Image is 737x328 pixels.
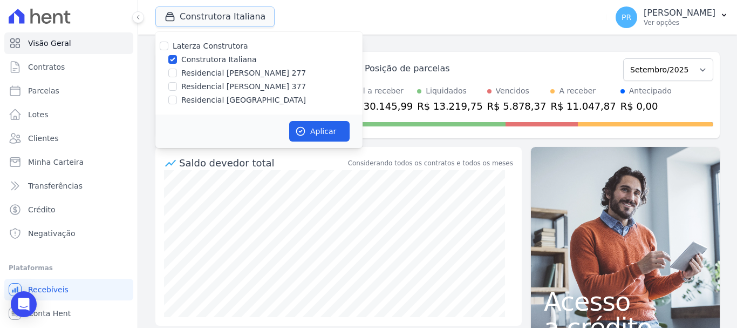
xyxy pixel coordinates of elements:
[644,18,715,27] p: Ver opções
[181,54,256,65] label: Construtora Italiana
[155,6,275,27] button: Construtora Italiana
[426,85,467,97] div: Liquidados
[11,291,37,317] div: Open Intercom Messenger
[622,14,631,21] span: PR
[365,62,450,75] div: Posição de parcelas
[181,81,306,92] label: Residencial [PERSON_NAME] 377
[4,279,133,300] a: Recebíveis
[28,308,71,319] span: Conta Hent
[9,262,129,275] div: Plataformas
[4,80,133,102] a: Parcelas
[179,156,346,170] div: Saldo devedor total
[4,303,133,324] a: Conta Hent
[28,157,84,168] span: Minha Carteira
[620,99,672,113] div: R$ 0,00
[544,289,707,314] span: Acesso
[347,99,413,113] div: R$ 30.145,99
[28,133,58,144] span: Clientes
[28,284,69,295] span: Recebíveis
[4,175,133,197] a: Transferências
[559,85,596,97] div: A receber
[181,68,306,79] label: Residencial [PERSON_NAME] 277
[181,95,306,106] label: Residencial [GEOGRAPHIC_DATA]
[28,109,49,120] span: Lotes
[28,85,59,96] span: Parcelas
[644,8,715,18] p: [PERSON_NAME]
[550,99,616,113] div: R$ 11.047,87
[348,158,513,168] div: Considerando todos os contratos e todos os meses
[347,85,413,97] div: Total a receber
[28,228,76,239] span: Negativação
[496,85,529,97] div: Vencidos
[4,199,133,220] a: Crédito
[28,204,56,215] span: Crédito
[417,99,482,113] div: R$ 13.219,75
[487,99,547,113] div: R$ 5.878,37
[629,85,672,97] div: Antecipado
[4,223,133,244] a: Negativação
[173,42,248,50] label: Laterza Construtora
[4,151,133,173] a: Minha Carteira
[28,38,71,49] span: Visão Geral
[28,180,83,191] span: Transferências
[4,56,133,78] a: Contratos
[4,128,133,149] a: Clientes
[28,62,65,72] span: Contratos
[4,104,133,125] a: Lotes
[289,121,350,142] button: Aplicar
[4,32,133,54] a: Visão Geral
[607,2,737,32] button: PR [PERSON_NAME] Ver opções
